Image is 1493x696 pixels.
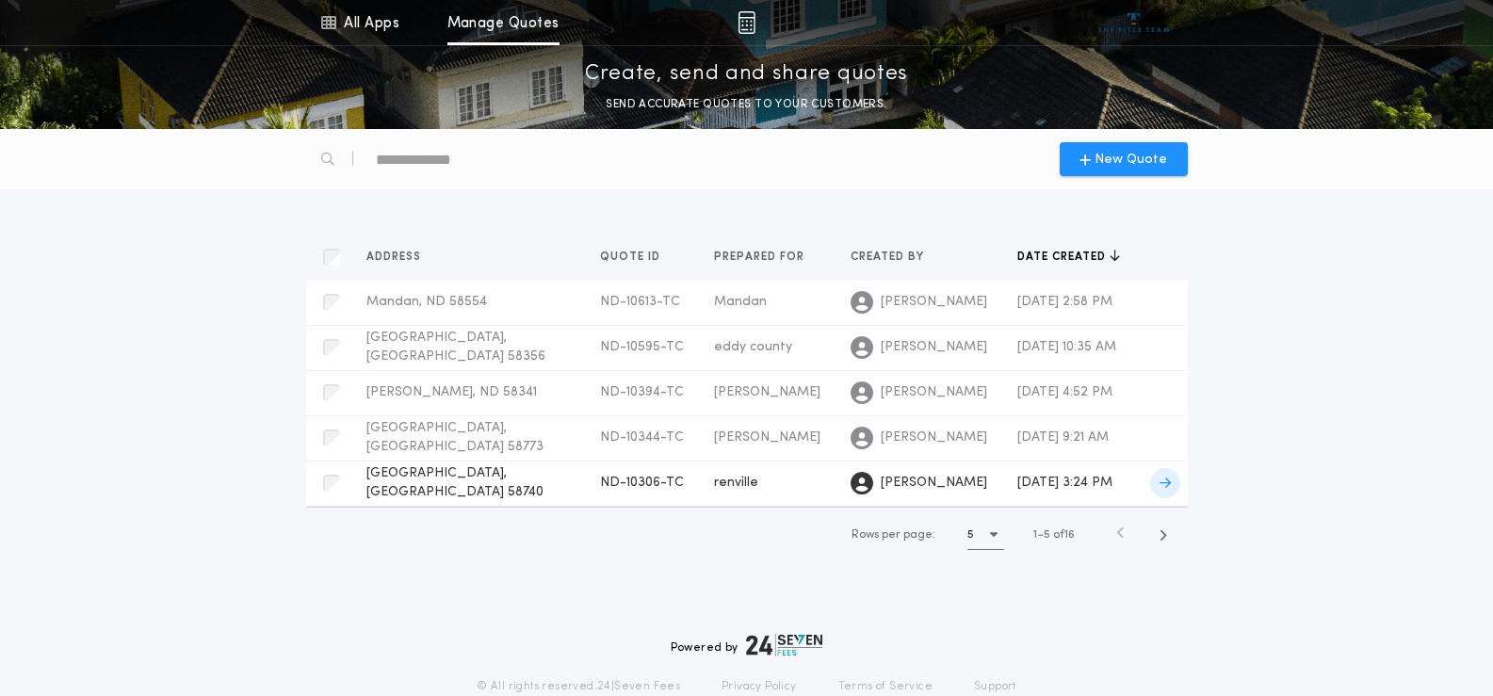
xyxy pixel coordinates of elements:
span: of 16 [1053,526,1075,543]
span: [DATE] 9:21 AM [1017,430,1109,445]
span: ND-10394-TC [600,385,684,399]
span: [GEOGRAPHIC_DATA], [GEOGRAPHIC_DATA] 58773 [366,421,544,454]
span: [PERSON_NAME] [881,383,987,402]
span: renville [714,476,758,490]
span: [GEOGRAPHIC_DATA], [GEOGRAPHIC_DATA] 58740 [366,466,544,499]
span: Address [366,250,425,265]
h1: 5 [967,526,974,544]
span: ND-10613-TC [600,295,680,309]
button: Date created [1017,248,1120,267]
button: 5 [967,520,1004,550]
span: 1 [1033,529,1037,541]
span: Prepared for [714,250,808,265]
span: Mandan [714,295,767,309]
span: New Quote [1095,150,1167,170]
span: [DATE] 3:24 PM [1017,476,1112,490]
a: Support [974,679,1016,694]
span: ND-10344-TC [600,430,684,445]
span: Date created [1017,250,1110,265]
span: [PERSON_NAME] [881,293,987,312]
span: [PERSON_NAME] [881,474,987,493]
div: Powered by [671,634,823,656]
span: Quote ID [600,250,664,265]
button: Quote ID [600,248,674,267]
span: [PERSON_NAME] [881,338,987,357]
img: logo [746,634,823,656]
span: ND-10595-TC [600,340,684,354]
span: [DATE] 2:58 PM [1017,295,1112,309]
p: © All rights reserved. 24|Seven Fees [477,679,680,694]
span: [GEOGRAPHIC_DATA], [GEOGRAPHIC_DATA] 58356 [366,331,545,364]
span: [PERSON_NAME], ND 58341 [366,385,537,399]
span: [DATE] 4:52 PM [1017,385,1112,399]
button: Address [366,248,435,267]
span: [PERSON_NAME] [714,430,820,445]
span: eddy county [714,340,792,354]
span: [PERSON_NAME] [881,429,987,447]
img: img [738,11,755,34]
button: Created by [851,248,938,267]
a: Privacy Policy [722,679,797,694]
img: vs-icon [1098,13,1169,32]
span: ND-10306-TC [600,476,684,490]
span: Rows per page: [852,529,935,541]
span: Mandan, ND 58554 [366,295,487,309]
p: SEND ACCURATE QUOTES TO YOUR CUSTOMERS. [606,95,886,114]
button: New Quote [1060,142,1188,176]
span: 5 [1044,529,1050,541]
p: Create, send and share quotes [585,59,908,89]
span: [DATE] 10:35 AM [1017,340,1116,354]
span: [PERSON_NAME] [714,385,820,399]
a: Terms of Service [838,679,933,694]
span: Created by [851,250,928,265]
